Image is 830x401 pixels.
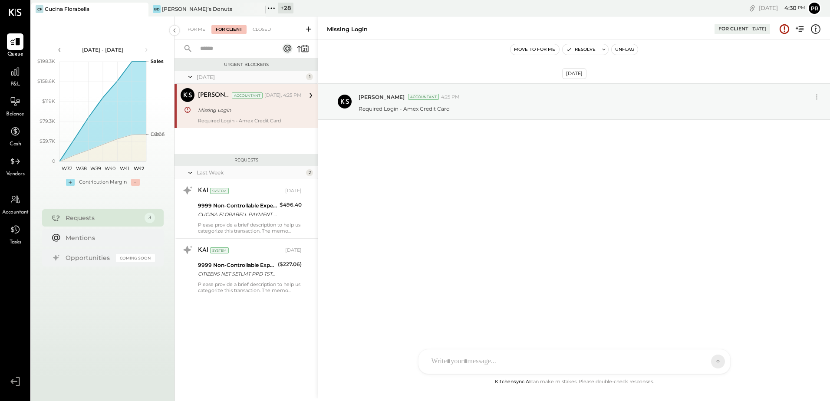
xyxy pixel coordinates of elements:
[151,58,164,64] text: Sales
[210,188,229,194] div: System
[10,81,20,89] span: P&L
[198,281,302,293] div: Please provide a brief description to help us categorize this transaction. The memo might be help...
[10,239,21,247] span: Tasks
[131,179,140,186] div: -
[151,131,164,137] text: Labor
[66,233,151,242] div: Mentions
[79,179,127,186] div: Contribution Margin
[120,165,129,171] text: W41
[280,200,302,209] div: $496.40
[408,94,439,100] div: Accountant
[179,62,313,68] div: Urgent Blockers
[198,187,208,195] div: KAI
[66,253,112,262] div: Opportunities
[198,270,275,278] div: CITIZENS NET SETLMT PPD TST CUCINA FLORABELLA ST CUCINA FLORABELLA BC CITIZENS NET SETLMT PPD TST...
[306,73,313,80] div: 1
[6,171,25,178] span: Vendors
[76,165,86,171] text: W38
[327,25,368,33] div: Missing Login
[807,1,821,15] button: Pr
[61,165,72,171] text: W37
[153,5,161,13] div: BD
[511,44,559,55] button: Move to for me
[197,73,304,81] div: [DATE]
[198,118,302,124] div: Required Login - Amex Credit Card
[52,158,55,164] text: 0
[198,106,299,115] div: Missing Login
[232,92,263,99] div: Accountant
[748,3,757,13] div: copy link
[66,214,140,222] div: Requests
[116,254,155,262] div: Coming Soon
[0,63,30,89] a: P&L
[198,261,275,270] div: 9999 Non-Controllable Expenses:Other Income and Expenses:To Be Classified P&L
[6,111,24,118] span: Balance
[306,169,313,176] div: 2
[441,94,460,101] span: 4:25 PM
[66,179,75,186] div: +
[0,33,30,59] a: Queue
[562,68,586,79] div: [DATE]
[0,221,30,247] a: Tasks
[0,191,30,217] a: Accountant
[179,157,313,163] div: Requests
[36,5,43,13] div: CF
[359,105,450,112] p: Required Login - Amex Credit Card
[198,201,277,210] div: 9999 Non-Controllable Expenses:Other Income and Expenses:To Be Classified P&L
[40,138,55,144] text: $39.7K
[278,260,302,269] div: ($227.06)
[198,246,208,255] div: KAI
[210,247,229,253] div: System
[563,44,599,55] button: Resolve
[612,44,638,55] button: Unflag
[285,247,302,254] div: [DATE]
[0,153,30,178] a: Vendors
[183,25,210,34] div: For Me
[42,98,55,104] text: $119K
[162,5,232,13] div: [PERSON_NAME]’s Donuts
[90,165,101,171] text: W39
[105,165,115,171] text: W40
[0,123,30,148] a: Cash
[751,26,766,32] div: [DATE]
[2,209,29,217] span: Accountant
[45,5,89,13] div: Cucina Florabella
[134,165,144,171] text: W42
[248,25,275,34] div: Closed
[7,51,23,59] span: Queue
[759,4,805,12] div: [DATE]
[37,78,55,84] text: $158.6K
[145,213,155,223] div: 3
[40,118,55,124] text: $79.3K
[197,169,304,176] div: Last Week
[211,25,247,34] div: For Client
[0,93,30,118] a: Balance
[718,26,748,33] div: For Client
[37,58,55,64] text: $198.3K
[66,46,140,53] div: [DATE] - [DATE]
[264,92,302,99] div: [DATE], 4:25 PM
[198,210,277,219] div: CUCINA FLORABELL PAYMENT PPD CUCINA FLORABELLA
[198,91,230,100] div: [PERSON_NAME]
[285,187,302,194] div: [DATE]
[278,3,293,13] div: + 28
[10,141,21,148] span: Cash
[198,222,302,234] div: Please provide a brief description to help us categorize this transaction. The memo might be help...
[359,93,405,101] span: [PERSON_NAME]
